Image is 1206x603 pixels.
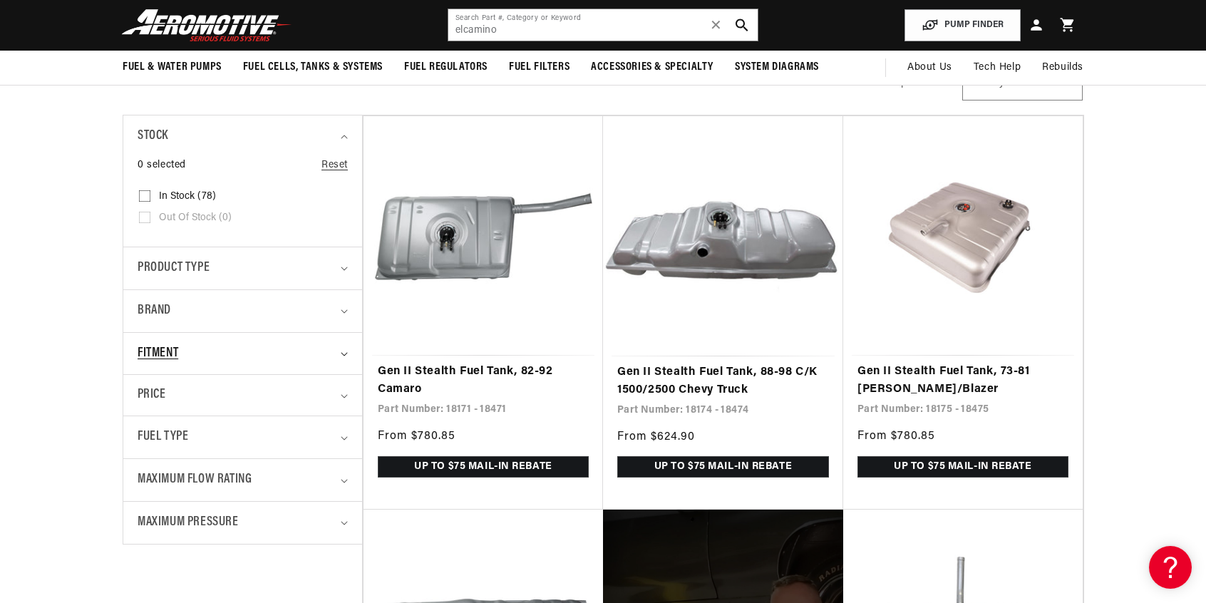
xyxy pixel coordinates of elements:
a: Gen II Stealth Fuel Tank, 88-98 C/K 1500/2500 Chevy Truck [617,364,829,400]
span: Fuel Type [138,427,188,448]
input: Search by Part Number, Category or Keyword [448,9,758,41]
span: Accessories & Specialty [591,60,713,75]
summary: System Diagrams [724,51,830,84]
button: search button [726,9,758,41]
span: ✕ [710,14,723,36]
summary: Fitment (0 selected) [138,333,348,375]
summary: Fuel Filters [498,51,580,84]
summary: Maximum Flow Rating (0 selected) [138,459,348,501]
span: Maximum Flow Rating [138,470,252,490]
span: Fuel Filters [509,60,569,75]
span: Price [138,386,165,405]
span: Fuel Regulators [404,60,488,75]
span: Tech Help [974,60,1021,76]
span: In stock (78) [159,190,216,203]
span: 78 products [887,78,944,88]
summary: Product type (0 selected) [138,247,348,289]
summary: Accessories & Specialty [580,51,724,84]
a: Reset [321,158,348,173]
span: Out of stock (0) [159,212,232,225]
a: Gen II Stealth Fuel Tank, 82-92 Camaro [378,363,589,399]
summary: Price [138,375,348,416]
summary: Stock (0 selected) [138,115,348,158]
span: Fitment [138,344,178,364]
button: PUMP FINDER [904,9,1021,41]
summary: Tech Help [963,51,1031,85]
summary: Maximum Pressure (0 selected) [138,502,348,544]
span: System Diagrams [735,60,819,75]
a: Gen II Stealth Fuel Tank, 73-81 [PERSON_NAME]/Blazer [857,363,1068,399]
span: Fuel Cells, Tanks & Systems [243,60,383,75]
span: Product type [138,258,210,279]
span: 0 selected [138,158,186,173]
span: Stock [138,126,168,147]
summary: Rebuilds [1031,51,1094,85]
span: About Us [907,62,952,73]
summary: Fuel & Water Pumps [112,51,232,84]
span: Maximum Pressure [138,512,239,533]
summary: Brand (0 selected) [138,290,348,332]
img: Aeromotive [118,9,296,42]
span: Rebuilds [1042,60,1083,76]
summary: Fuel Type (0 selected) [138,416,348,458]
summary: Fuel Regulators [393,51,498,84]
a: About Us [897,51,963,85]
summary: Fuel Cells, Tanks & Systems [232,51,393,84]
span: Fuel & Water Pumps [123,60,222,75]
span: Brand [138,301,171,321]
